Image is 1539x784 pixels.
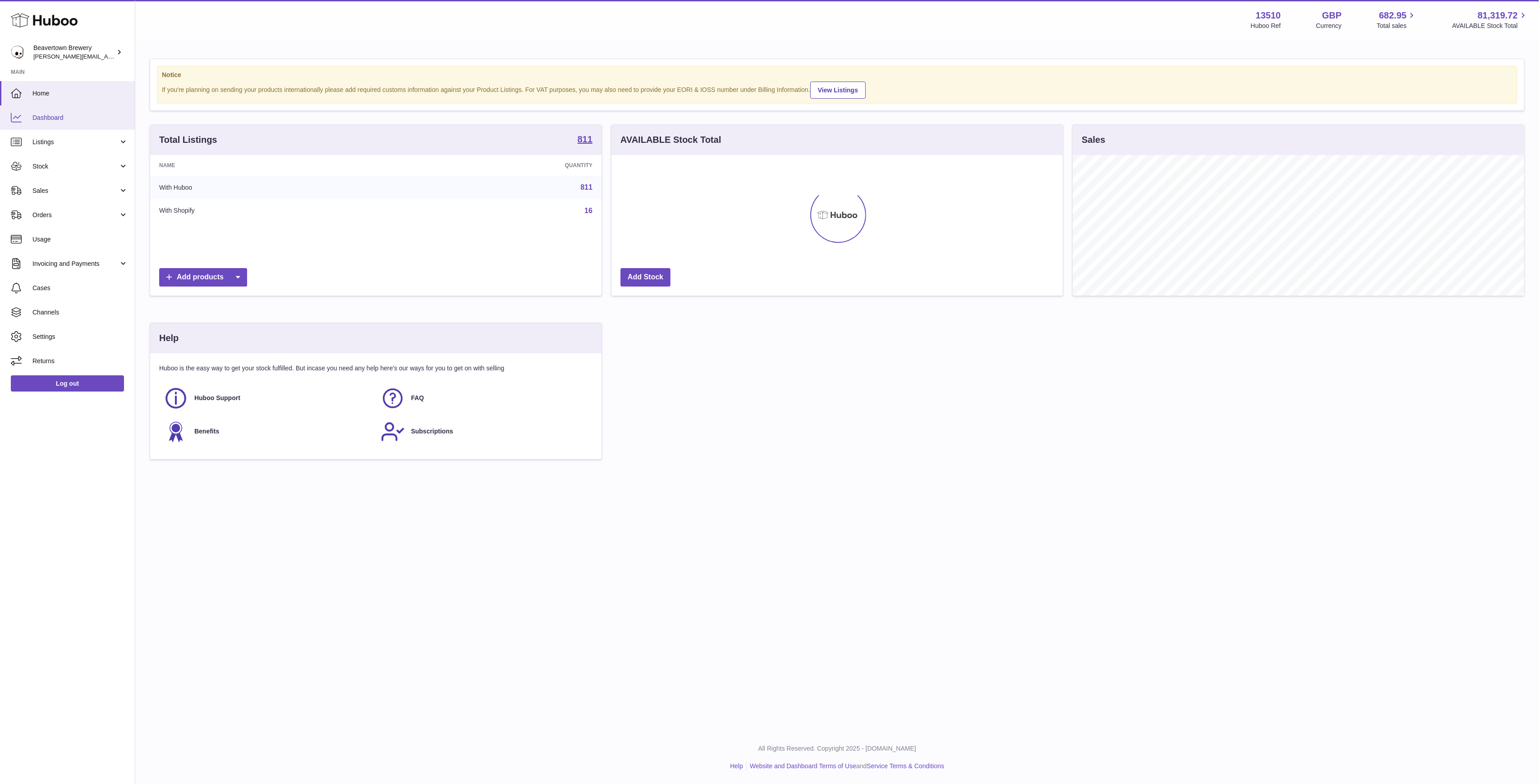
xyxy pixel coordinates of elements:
p: Huboo is the easy way to get your stock fulfilled. But incase you need any help here's our ways f... [159,364,593,373]
span: Benefits [194,427,219,436]
span: [PERSON_NAME][EMAIL_ADDRESS][PERSON_NAME][DOMAIN_NAME] [33,53,229,60]
h3: AVAILABLE Stock Total [620,134,721,146]
div: Huboo Ref [1251,22,1281,30]
span: Settings [32,333,128,341]
td: With Shopify [150,199,394,223]
span: Usage [32,235,128,244]
a: 81,319.72 AVAILABLE Stock Total [1452,9,1528,30]
a: 811 [578,135,593,146]
span: Subscriptions [411,427,453,436]
a: Service Terms & Conditions [867,762,944,770]
th: Quantity [394,155,602,176]
span: Invoicing and Payments [32,260,119,268]
span: Cases [32,284,128,292]
div: Currency [1316,22,1342,30]
span: 682.95 [1379,9,1406,22]
h3: Total Listings [159,134,217,146]
strong: Notice [162,71,1512,79]
strong: GBP [1322,9,1341,22]
a: 811 [580,183,593,191]
a: Website and Dashboard Terms of Use [750,762,856,770]
span: Returns [32,357,128,365]
a: Subscriptions [381,419,588,444]
a: Log out [11,375,124,392]
img: Matthew.McCormack@beavertownbrewery.co.uk [11,46,24,59]
a: Add products [159,268,247,287]
strong: 811 [578,135,593,144]
li: and [747,762,944,770]
div: Beavertown Brewery [33,44,115,61]
span: Home [32,89,128,98]
span: Stock [32,162,119,171]
span: Listings [32,138,119,146]
a: 682.95 Total sales [1377,9,1417,30]
a: Add Stock [620,268,671,287]
strong: 13510 [1256,9,1281,22]
span: Sales [32,187,119,195]
a: View Listings [810,82,866,99]
div: If you're planning on sending your products internationally please add required customs informati... [162,80,1512,99]
span: Huboo Support [194,394,240,402]
span: Channels [32,308,128,317]
th: Name [150,155,394,176]
span: FAQ [411,394,424,402]
h3: Help [159,332,179,344]
span: Dashboard [32,114,128,122]
td: With Huboo [150,176,394,199]
span: 81,319.72 [1478,9,1518,22]
span: Total sales [1377,22,1417,30]
a: Benefits [164,419,372,444]
a: 16 [584,207,593,214]
a: Huboo Support [164,386,372,410]
p: All Rights Reserved. Copyright 2025 - [DOMAIN_NAME] [142,744,1532,753]
a: Help [730,762,743,770]
a: FAQ [381,386,588,410]
h3: Sales [1082,134,1105,146]
span: Orders [32,211,119,219]
span: AVAILABLE Stock Total [1452,22,1528,30]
